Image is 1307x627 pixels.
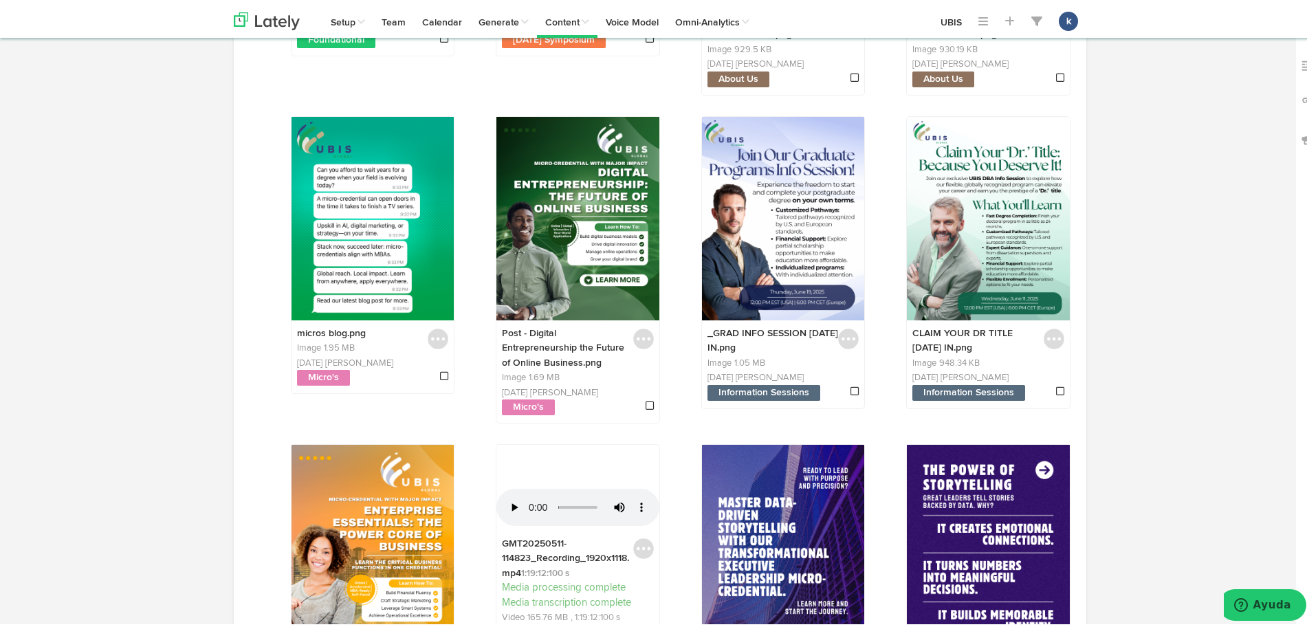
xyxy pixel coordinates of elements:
span: [DATE] [912,56,938,65]
span: 1:19:12:100 s [521,566,569,575]
a: [DATE] Symposium [510,29,597,44]
img: 0EuAFLXMTmWSKnO3vYcC [702,113,865,317]
span: 1.69 MB [529,370,560,379]
img: logo_lately_bg_light.svg [234,9,300,27]
img: kRDdhUxbS6KcWVUeyKfJ [292,113,454,317]
img: ffYRMg7QQDiXPCu4C0TZ [907,113,1070,317]
span: [PERSON_NAME] [941,370,1009,379]
p: Media transcription complete [502,592,654,606]
span: [DATE] [502,385,527,394]
img: icon_menu_button.svg [838,325,859,346]
span: Video [502,610,525,619]
a: Foundational [305,29,367,44]
img: j7GQaUwaRw6nai6RhGg6 [496,113,659,317]
a: CLAIM YOUR DR TITLE [DATE] IN.png [912,325,1013,349]
span: [PERSON_NAME] [736,370,804,379]
a: _GRAD INFO SESSION [DATE] IN.png [707,325,838,349]
span: 930.19 KB [939,42,978,51]
img: icon_menu_button.svg [633,535,654,555]
span: Image [502,370,526,379]
a: micros blog.png [297,325,366,335]
iframe: Abre un widget desde donde se puede obtener más información [1224,586,1306,620]
img: icon_menu_button.svg [1044,325,1064,346]
span: [PERSON_NAME] [530,385,598,394]
video: Your browser does not support HTML5 video. [496,441,659,522]
a: About Us [716,68,761,83]
span: Image [297,340,321,349]
span: Image [707,42,732,51]
span: [PERSON_NAME] [736,56,804,65]
a: Micro's [305,366,342,382]
span: [PERSON_NAME] [325,355,393,364]
span: Image [912,355,936,364]
a: Information Sessions [921,382,1017,397]
button: k [1059,8,1078,27]
span: [DATE] [912,370,938,379]
span: [DATE] [707,56,733,65]
img: icon_menu_button.svg [428,325,448,346]
a: Information Sessions [716,382,812,397]
a: Micro's [510,396,547,411]
span: 1.05 MB [734,355,765,364]
span: 929.5 KB [734,42,771,51]
span: , 1:19:12:100 s [571,610,620,619]
a: Post - Digital Entrepreneurship the Future of Online Business.png [502,325,624,364]
p: Media processing complete [502,577,654,591]
span: Image [707,355,732,364]
span: [DATE] [707,370,733,379]
img: icon_menu_button.svg [633,325,654,346]
a: About Us [921,68,966,83]
span: 1.95 MB [324,340,355,349]
span: [PERSON_NAME] [941,56,1009,65]
span: Image [912,42,936,51]
span: [DATE] [297,355,322,364]
a: GMT20250511-114823_Recording_1920x1118.mp41:19:12:100 s [502,536,629,575]
span: 948.34 KB [939,355,980,364]
span: 165.76 MB [527,610,568,619]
